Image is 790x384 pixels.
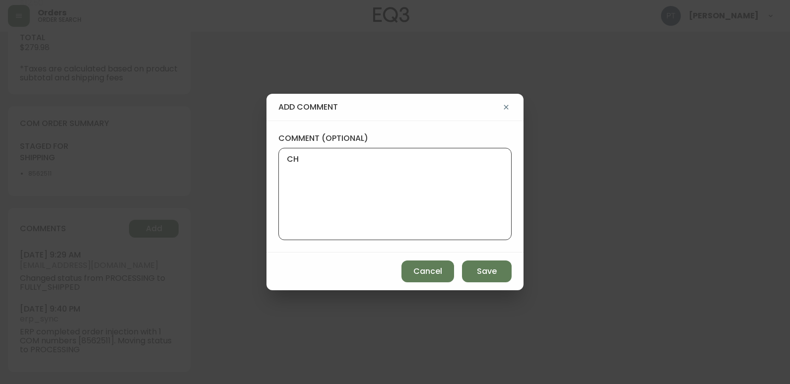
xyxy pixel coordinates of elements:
[278,133,512,144] label: comment (optional)
[278,102,501,113] h4: add comment
[401,260,454,282] button: Cancel
[413,266,442,277] span: Cancel
[287,154,503,234] textarea: CH
[477,266,497,277] span: Save
[462,260,512,282] button: Save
